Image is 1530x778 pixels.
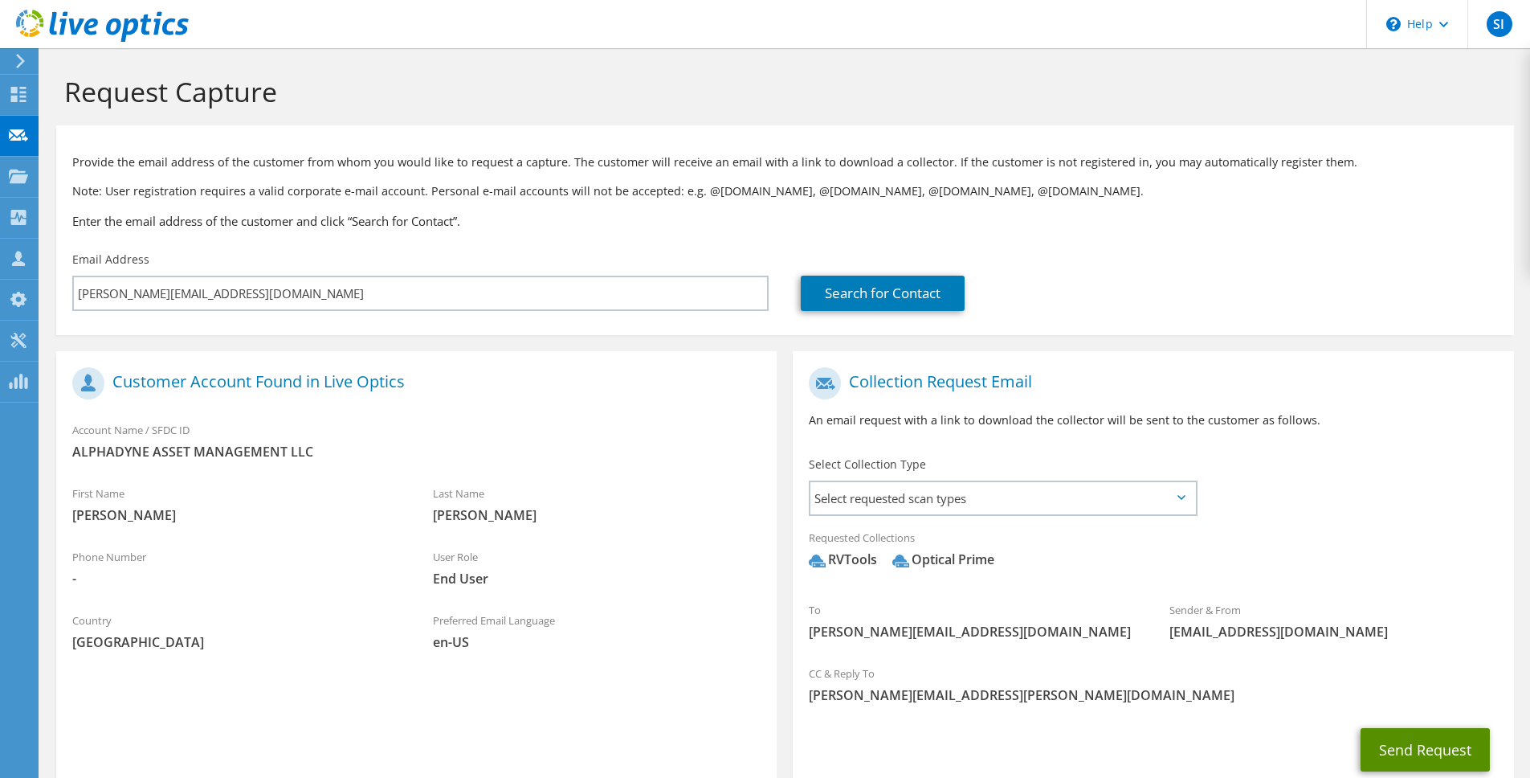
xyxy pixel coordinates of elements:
div: Account Name / SFDC ID [56,413,777,469]
p: Provide the email address of the customer from whom you would like to request a capture. The cust... [72,154,1498,171]
button: Send Request [1361,728,1490,772]
span: en-US [433,633,761,651]
div: Last Name [417,477,777,532]
div: To [793,593,1153,649]
span: [GEOGRAPHIC_DATA] [72,633,401,651]
label: Select Collection Type [809,457,926,473]
div: Preferred Email Language [417,604,777,659]
div: Country [56,604,417,659]
span: [PERSON_NAME][EMAIL_ADDRESS][DOMAIN_NAME] [809,623,1137,641]
label: Email Address [72,252,149,268]
h1: Request Capture [64,75,1498,109]
div: First Name [56,477,417,532]
div: CC & Reply To [793,657,1513,712]
span: - [72,570,401,588]
span: ALPHADYNE ASSET MANAGEMENT LLC [72,443,761,461]
span: [PERSON_NAME] [72,506,401,524]
p: Note: User registration requires a valid corporate e-mail account. Personal e-mail accounts will ... [72,182,1498,200]
span: [PERSON_NAME] [433,506,761,524]
span: End User [433,570,761,588]
svg: \n [1386,17,1401,31]
div: Sender & From [1153,593,1514,649]
div: RVTools [809,551,877,569]
span: [PERSON_NAME][EMAIL_ADDRESS][PERSON_NAME][DOMAIN_NAME] [809,686,1497,704]
div: User Role [417,540,777,596]
h1: Customer Account Found in Live Optics [72,367,753,399]
span: Select requested scan types [810,482,1195,514]
div: Requested Collections [793,521,1513,585]
div: Phone Number [56,540,417,596]
h3: Enter the email address of the customer and click “Search for Contact”. [72,212,1498,230]
span: SI [1487,11,1512,37]
h1: Collection Request Email [809,367,1489,399]
div: Optical Prime [892,551,994,569]
span: [EMAIL_ADDRESS][DOMAIN_NAME] [1169,623,1498,641]
p: An email request with a link to download the collector will be sent to the customer as follows. [809,412,1497,429]
a: Search for Contact [801,276,965,311]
